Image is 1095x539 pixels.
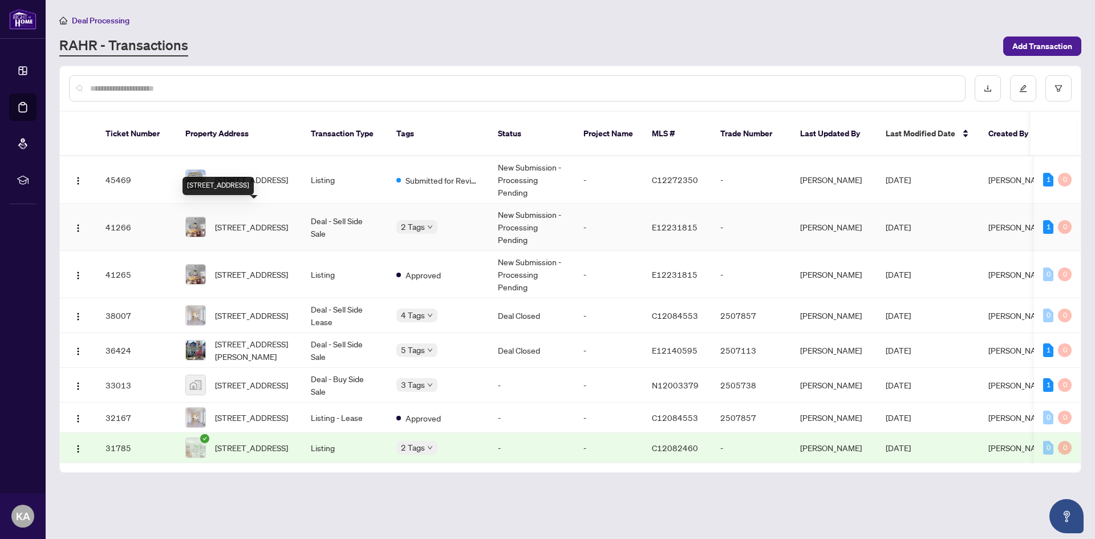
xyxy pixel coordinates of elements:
td: - [574,298,643,333]
button: Logo [69,341,87,359]
th: Tags [387,112,489,156]
span: Submitted for Review [405,174,480,187]
span: [DATE] [886,380,911,390]
button: edit [1010,75,1036,102]
span: down [427,313,433,318]
td: - [711,251,791,298]
td: Deal - Sell Side Sale [302,204,387,251]
button: Logo [69,306,87,325]
td: [PERSON_NAME] [791,156,877,204]
span: 2 Tags [401,441,425,454]
td: 32167 [96,403,176,433]
img: thumbnail-img [186,306,205,325]
td: Listing [302,251,387,298]
td: Listing - Lease [302,403,387,433]
td: Deal - Sell Side Sale [302,333,387,368]
td: 33013 [96,368,176,403]
th: Ticket Number [96,112,176,156]
img: thumbnail-img [186,217,205,237]
span: [DATE] [886,310,911,321]
td: - [574,156,643,204]
td: 45469 [96,156,176,204]
td: Deal - Sell Side Lease [302,298,387,333]
td: [PERSON_NAME] [791,403,877,433]
th: MLS # [643,112,711,156]
td: 41266 [96,204,176,251]
td: 31785 [96,433,176,463]
div: 0 [1058,343,1072,357]
img: Logo [74,271,83,280]
div: [STREET_ADDRESS] [182,177,254,195]
span: check-circle [200,434,209,443]
button: Logo [69,408,87,427]
td: Deal Closed [489,333,574,368]
td: - [711,433,791,463]
span: [STREET_ADDRESS] [215,309,288,322]
span: [PERSON_NAME] [988,345,1050,355]
span: [PERSON_NAME] [988,412,1050,423]
span: 4 Tags [401,309,425,322]
td: 2505738 [711,368,791,403]
td: 38007 [96,298,176,333]
img: thumbnail-img [186,408,205,427]
div: 0 [1058,378,1072,392]
span: [PERSON_NAME] [988,222,1050,232]
img: thumbnail-img [186,265,205,284]
div: 1 [1043,343,1053,357]
span: down [427,347,433,353]
div: 0 [1058,173,1072,187]
div: 1 [1043,378,1053,392]
span: [PERSON_NAME] [988,175,1050,185]
span: Approved [405,412,441,424]
td: [PERSON_NAME] [791,298,877,333]
img: Logo [74,382,83,391]
img: Logo [74,347,83,356]
span: down [427,224,433,230]
td: - [489,433,574,463]
div: 1 [1043,173,1053,187]
span: download [984,84,992,92]
td: 2507857 [711,403,791,433]
span: Deal Processing [72,15,129,26]
span: [STREET_ADDRESS] [215,441,288,454]
span: down [427,445,433,451]
span: Last Modified Date [886,127,955,140]
span: down [427,382,433,388]
td: - [574,204,643,251]
td: - [574,333,643,368]
a: RAHR - Transactions [59,36,188,56]
th: Transaction Type [302,112,387,156]
div: 0 [1043,309,1053,322]
img: Logo [74,224,83,233]
span: N12003379 [652,380,699,390]
td: New Submission - Processing Pending [489,156,574,204]
td: New Submission - Processing Pending [489,251,574,298]
span: [STREET_ADDRESS][PERSON_NAME] [215,338,293,363]
button: Logo [69,218,87,236]
span: [STREET_ADDRESS] [215,221,288,233]
img: thumbnail-img [186,438,205,457]
td: - [574,433,643,463]
td: [PERSON_NAME] [791,433,877,463]
span: [PERSON_NAME] [988,310,1050,321]
span: [DATE] [886,412,911,423]
button: download [975,75,1001,102]
span: [DATE] [886,345,911,355]
td: - [574,251,643,298]
span: [PERSON_NAME] [988,269,1050,279]
span: [STREET_ADDRESS] [215,173,288,186]
td: - [574,368,643,403]
div: 0 [1043,441,1053,455]
td: New Submission - Processing Pending [489,204,574,251]
td: 2507857 [711,298,791,333]
div: 0 [1058,268,1072,281]
span: E12231815 [652,222,697,232]
span: 2 Tags [401,220,425,233]
img: Logo [74,414,83,423]
div: 0 [1058,411,1072,424]
span: 5 Tags [401,343,425,356]
img: Logo [74,312,83,321]
img: thumbnail-img [186,170,205,189]
th: Last Modified Date [877,112,979,156]
div: 1 [1043,220,1053,234]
